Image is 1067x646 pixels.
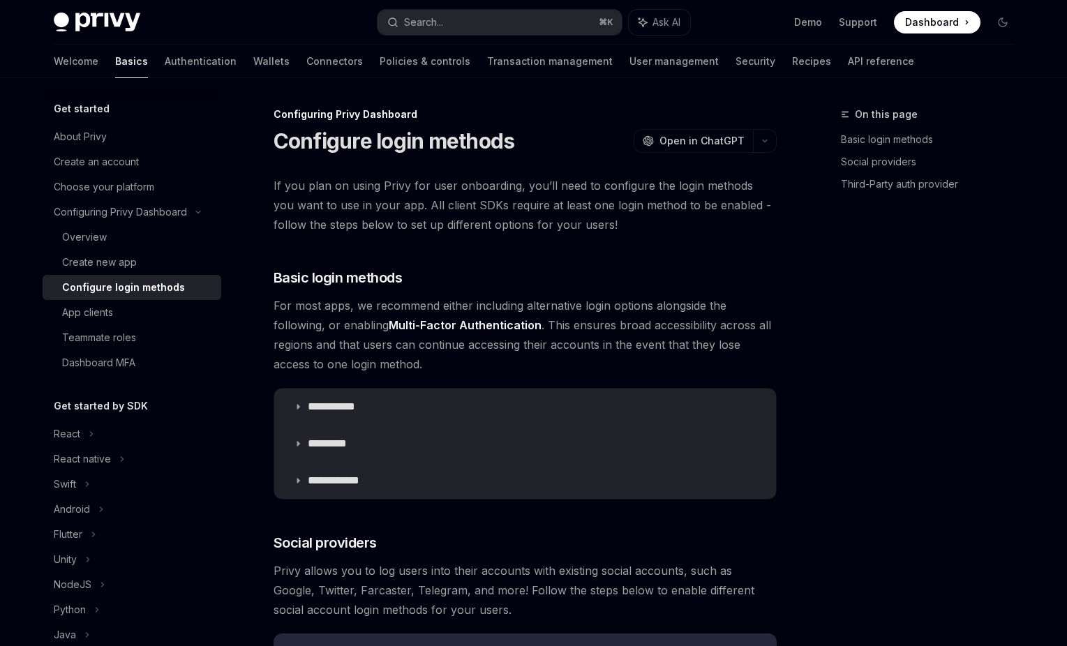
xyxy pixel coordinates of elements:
[165,45,237,78] a: Authentication
[274,107,777,121] div: Configuring Privy Dashboard
[43,300,221,325] a: App clients
[380,45,470,78] a: Policies & controls
[54,153,139,170] div: Create an account
[792,45,831,78] a: Recipes
[841,151,1025,173] a: Social providers
[841,173,1025,195] a: Third-Party auth provider
[54,13,140,32] img: dark logo
[253,45,290,78] a: Wallets
[43,225,221,250] a: Overview
[274,296,777,374] span: For most apps, we recommend either including alternative login options alongside the following, o...
[378,10,622,35] button: Search...⌘K
[62,254,137,271] div: Create new app
[43,325,221,350] a: Teammate roles
[54,476,76,493] div: Swift
[839,15,877,29] a: Support
[54,576,91,593] div: NodeJS
[43,250,221,275] a: Create new app
[54,398,148,414] h5: Get started by SDK
[54,128,107,145] div: About Privy
[274,561,777,619] span: Privy allows you to log users into their accounts with existing social accounts, such as Google, ...
[841,128,1025,151] a: Basic login methods
[905,15,959,29] span: Dashboard
[629,45,719,78] a: User management
[404,14,443,31] div: Search...
[62,354,135,371] div: Dashboard MFA
[43,174,221,200] a: Choose your platform
[487,45,613,78] a: Transaction management
[274,268,403,287] span: Basic login methods
[43,275,221,300] a: Configure login methods
[54,551,77,568] div: Unity
[894,11,980,33] a: Dashboard
[43,350,221,375] a: Dashboard MFA
[634,129,753,153] button: Open in ChatGPT
[629,10,690,35] button: Ask AI
[736,45,775,78] a: Security
[54,426,80,442] div: React
[659,134,745,148] span: Open in ChatGPT
[848,45,914,78] a: API reference
[54,601,86,618] div: Python
[62,279,185,296] div: Configure login methods
[855,106,918,123] span: On this page
[54,451,111,467] div: React native
[274,128,515,153] h1: Configure login methods
[54,100,110,117] h5: Get started
[54,204,187,220] div: Configuring Privy Dashboard
[274,176,777,234] span: If you plan on using Privy for user onboarding, you’ll need to configure the login methods you wa...
[54,179,154,195] div: Choose your platform
[274,533,377,553] span: Social providers
[794,15,822,29] a: Demo
[115,45,148,78] a: Basics
[54,45,98,78] a: Welcome
[43,124,221,149] a: About Privy
[652,15,680,29] span: Ask AI
[992,11,1014,33] button: Toggle dark mode
[62,304,113,321] div: App clients
[54,501,90,518] div: Android
[62,229,107,246] div: Overview
[54,626,76,643] div: Java
[62,329,136,346] div: Teammate roles
[54,526,82,543] div: Flutter
[599,17,613,28] span: ⌘ K
[389,318,542,333] a: Multi-Factor Authentication
[43,149,221,174] a: Create an account
[306,45,363,78] a: Connectors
